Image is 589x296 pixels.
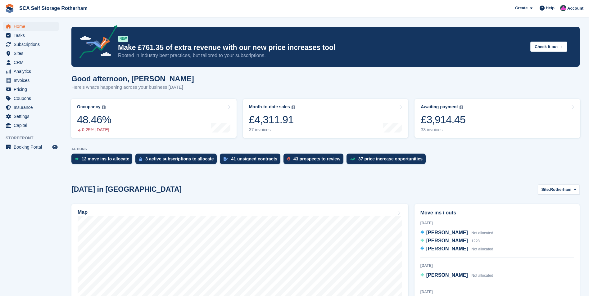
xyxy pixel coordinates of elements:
span: Not allocated [471,231,493,235]
div: Occupancy [77,104,100,110]
div: 41 unsigned contracts [231,156,277,161]
span: Settings [14,112,51,121]
span: Not allocated [471,247,493,251]
a: 12 move ins to allocate [71,154,135,167]
p: Rooted in industry best practices, but tailored to your subscriptions. [118,52,525,59]
a: menu [3,58,59,67]
h1: Good afternoon, [PERSON_NAME] [71,74,194,83]
span: [PERSON_NAME] [426,246,468,251]
div: 48.46% [77,113,111,126]
img: active_subscription_to_allocate_icon-d502201f5373d7db506a760aba3b589e785aa758c864c3986d89f69b8ff3... [139,157,142,161]
a: menu [3,121,59,130]
p: Make £761.35 of extra revenue with our new price increases tool [118,43,525,52]
span: [PERSON_NAME] [426,230,468,235]
a: 41 unsigned contracts [220,154,283,167]
span: Sites [14,49,51,58]
img: prospect-51fa495bee0391a8d652442698ab0144808aea92771e9ea1ae160a38d050c398.svg [287,157,290,161]
a: menu [3,143,59,151]
a: Month-to-date sales £4,311.91 37 invoices [243,99,409,138]
a: 43 prospects to review [283,154,347,167]
div: 0.25% [DATE] [77,127,111,132]
div: 3 active subscriptions to allocate [145,156,214,161]
h2: Move ins / outs [420,209,574,217]
img: contract_signature_icon-13c848040528278c33f63329250d36e43548de30e8caae1d1a13099fd9432cc5.svg [224,157,228,161]
div: £4,311.91 [249,113,295,126]
span: Tasks [14,31,51,40]
img: icon-info-grey-7440780725fd019a000dd9b08b2336e03edf1995a4989e88bcd33f0948082b44.svg [460,105,463,109]
a: menu [3,103,59,112]
div: 43 prospects to review [293,156,340,161]
span: 1228 [471,239,480,243]
img: icon-info-grey-7440780725fd019a000dd9b08b2336e03edf1995a4989e88bcd33f0948082b44.svg [102,105,106,109]
a: menu [3,22,59,31]
a: menu [3,85,59,94]
div: [DATE] [420,263,574,268]
span: Storefront [6,135,62,141]
span: [PERSON_NAME] [426,272,468,278]
a: 3 active subscriptions to allocate [135,154,220,167]
span: Analytics [14,67,51,76]
span: Subscriptions [14,40,51,49]
div: 33 invoices [421,127,465,132]
a: menu [3,40,59,49]
a: 37 price increase opportunities [347,154,429,167]
a: [PERSON_NAME] Not allocated [420,271,493,280]
h2: Map [78,209,88,215]
a: SCA Self Storage Rotherham [17,3,90,13]
h2: [DATE] in [GEOGRAPHIC_DATA] [71,185,182,194]
div: [DATE] [420,220,574,226]
div: [DATE] [420,289,574,295]
a: Awaiting payment £3,914.45 33 invoices [415,99,580,138]
span: Site: [541,186,550,193]
span: Pricing [14,85,51,94]
img: price-adjustments-announcement-icon-8257ccfd72463d97f412b2fc003d46551f7dbcb40ab6d574587a9cd5c0d94... [74,25,118,61]
a: menu [3,94,59,103]
div: £3,914.45 [421,113,465,126]
div: 37 invoices [249,127,295,132]
img: icon-info-grey-7440780725fd019a000dd9b08b2336e03edf1995a4989e88bcd33f0948082b44.svg [292,105,295,109]
img: stora-icon-8386f47178a22dfd0bd8f6a31ec36ba5ce8667c1dd55bd0f319d3a0aa187defe.svg [5,4,14,13]
a: menu [3,112,59,121]
button: Check it out → [530,42,567,52]
a: Preview store [51,143,59,151]
a: menu [3,49,59,58]
div: 12 move ins to allocate [82,156,129,161]
a: [PERSON_NAME] Not allocated [420,245,493,253]
div: 37 price increase opportunities [358,156,423,161]
div: NEW [118,36,128,42]
span: Account [567,5,583,11]
span: Home [14,22,51,31]
a: menu [3,76,59,85]
img: move_ins_to_allocate_icon-fdf77a2bb77ea45bf5b3d319d69a93e2d87916cf1d5bf7949dd705db3b84f3ca.svg [75,157,79,161]
span: CRM [14,58,51,67]
span: Invoices [14,76,51,85]
img: Bethany Bloodworth [560,5,566,11]
span: Help [546,5,555,11]
span: [PERSON_NAME] [426,238,468,243]
span: Capital [14,121,51,130]
span: Create [515,5,528,11]
span: Coupons [14,94,51,103]
a: [PERSON_NAME] Not allocated [420,229,493,237]
a: menu [3,31,59,40]
span: Rotherham [550,186,572,193]
img: price_increase_opportunities-93ffe204e8149a01c8c9dc8f82e8f89637d9d84a8eef4429ea346261dce0b2c0.svg [350,158,355,160]
a: Occupancy 48.46% 0.25% [DATE] [71,99,237,138]
span: Booking Portal [14,143,51,151]
p: ACTIONS [71,147,580,151]
div: Month-to-date sales [249,104,290,110]
p: Here's what's happening across your business [DATE] [71,84,194,91]
span: Insurance [14,103,51,112]
span: Not allocated [471,273,493,278]
div: Awaiting payment [421,104,458,110]
button: Site: Rotherham [538,184,580,195]
a: menu [3,67,59,76]
a: [PERSON_NAME] 1228 [420,237,480,245]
